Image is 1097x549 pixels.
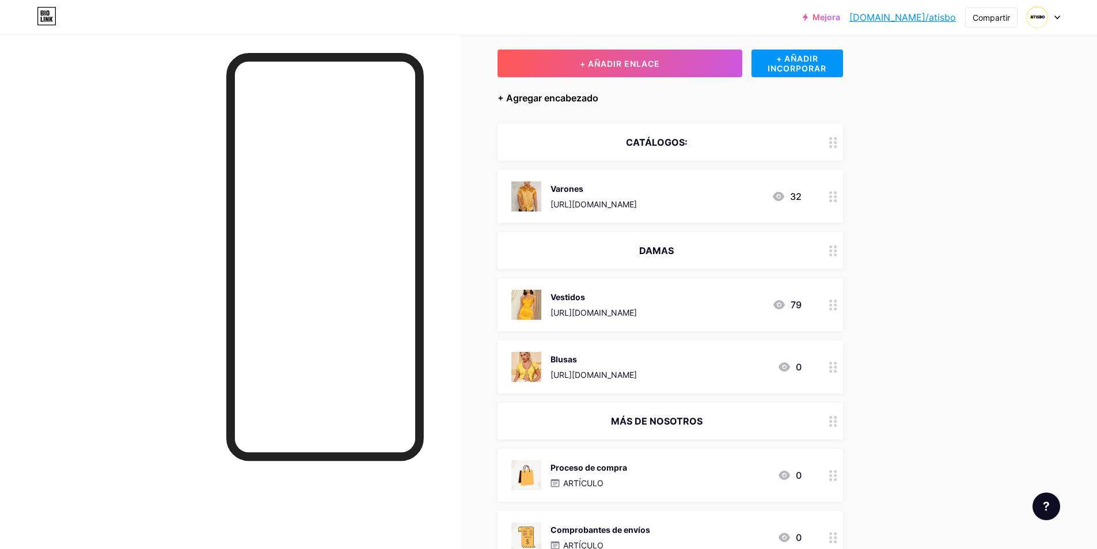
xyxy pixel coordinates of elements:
[611,415,703,427] font: MÁS DE NOSOTROS
[626,137,688,148] font: CATÁLOGOS:
[511,290,541,320] img: Vestidos
[849,10,956,24] a: [DOMAIN_NAME]/atisbo
[551,308,637,317] font: [URL][DOMAIN_NAME]
[813,12,840,22] font: Mejora
[639,245,674,256] font: DAMAS
[551,199,637,209] font: [URL][DOMAIN_NAME]
[511,460,541,490] img: Proceso de compra
[563,478,603,488] font: ARTÍCULO
[790,191,802,202] font: 32
[796,532,802,543] font: 0
[791,299,802,311] font: 79
[551,370,637,380] font: [URL][DOMAIN_NAME]
[551,184,583,194] font: Varones
[768,54,826,73] font: + AÑADIR INCORPORAR
[973,13,1010,22] font: Compartir
[551,354,577,364] font: Blusas
[796,470,802,481] font: 0
[511,352,541,382] img: Blusas
[551,525,650,535] font: Comprobantes de envíos
[498,92,598,104] font: + Agregar encabezado
[551,463,627,472] font: Proceso de compra
[849,12,956,23] font: [DOMAIN_NAME]/atisbo
[511,181,541,211] img: Varones
[1026,6,1048,28] img: atisbo
[796,361,802,373] font: 0
[580,59,660,69] font: + AÑADIR ENLACE
[551,292,585,302] font: Vestidos
[498,50,742,77] button: + AÑADIR ENLACE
